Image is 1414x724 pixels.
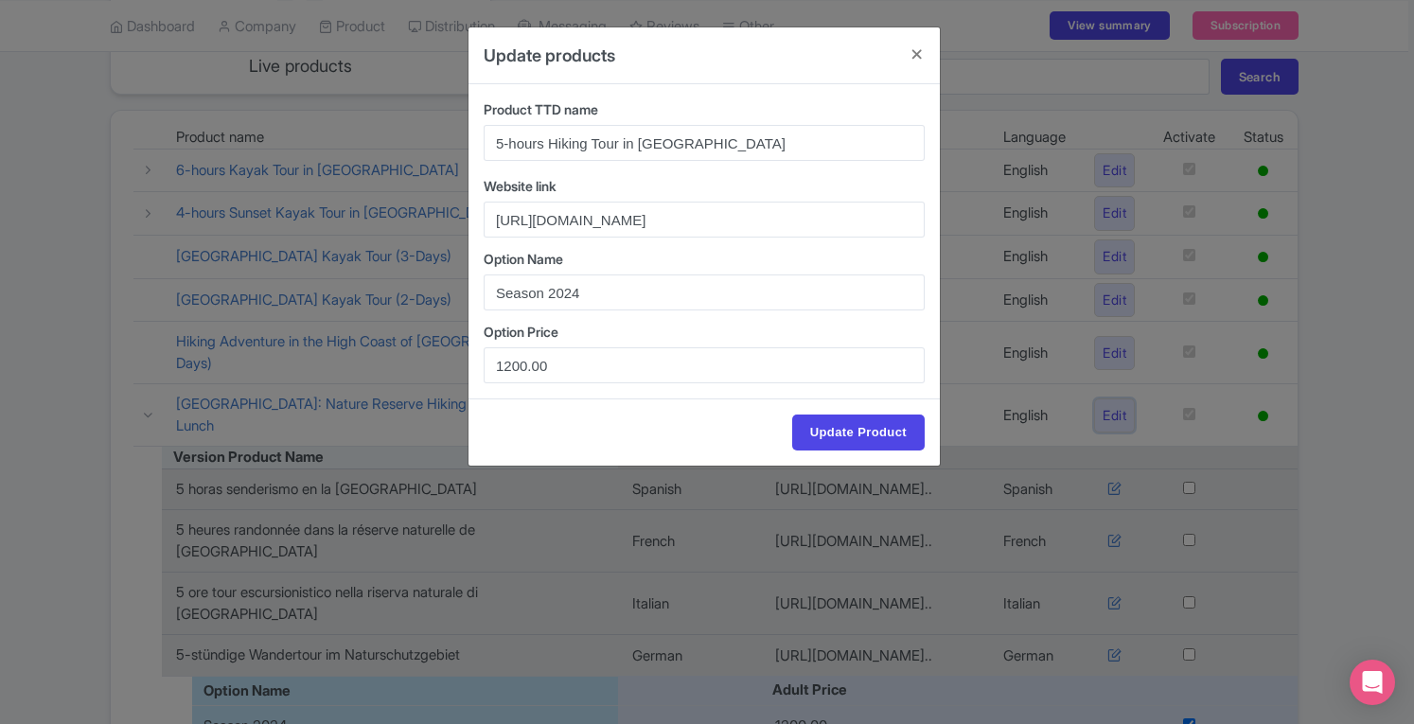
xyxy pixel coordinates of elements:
[894,27,940,81] button: Close
[484,324,558,340] span: Option Price
[484,251,563,267] span: Option Name
[484,347,925,383] input: Options Price
[484,274,925,310] input: Options name
[484,43,615,68] h4: Update products
[484,178,557,194] span: Website link
[1350,660,1395,705] div: Open Intercom Messenger
[792,415,925,450] input: Update Product
[484,202,925,238] input: Website link
[484,125,925,161] input: Product name
[484,101,598,117] span: Product TTD name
